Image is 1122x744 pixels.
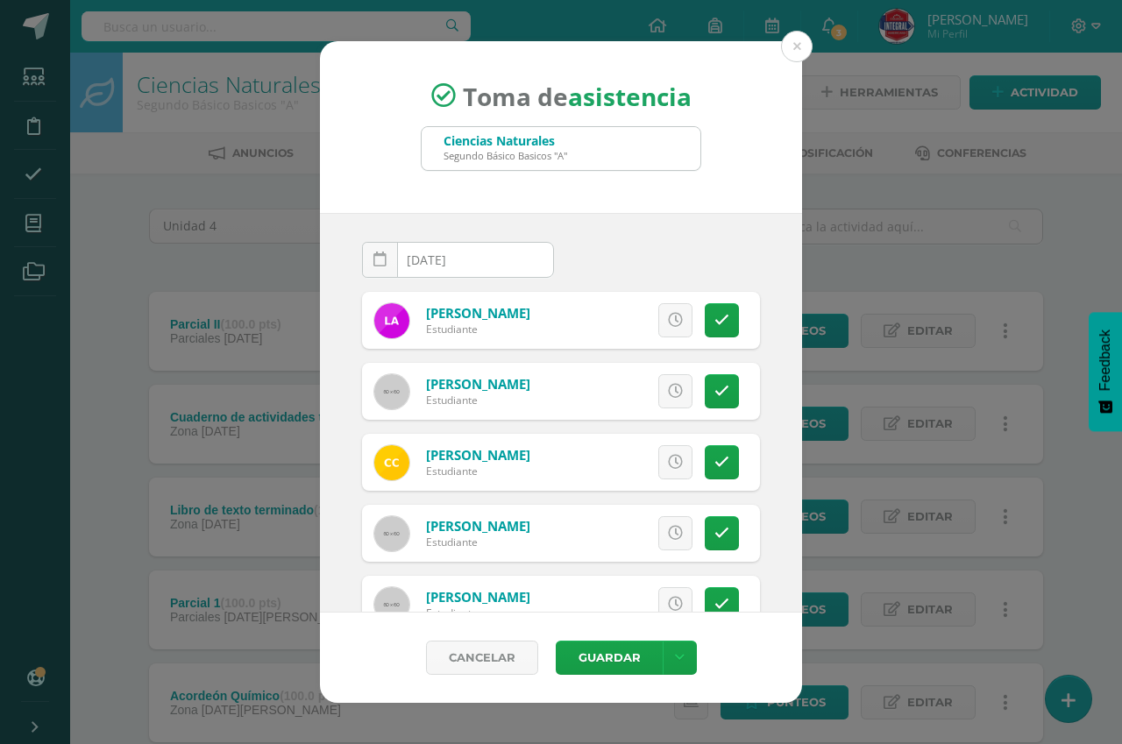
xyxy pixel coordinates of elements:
[781,31,813,62] button: Close (Esc)
[426,464,530,478] div: Estudiante
[422,127,700,170] input: Busca un grado o sección aquí...
[426,606,530,620] div: Estudiante
[374,516,409,551] img: 60x60
[1089,312,1122,431] button: Feedback - Mostrar encuesta
[426,535,530,549] div: Estudiante
[556,641,663,675] button: Guardar
[363,243,553,277] input: Fecha de Inasistencia
[374,587,409,622] img: 60x60
[426,375,530,393] a: [PERSON_NAME]
[426,641,538,675] a: Cancelar
[568,79,692,112] strong: asistencia
[463,79,692,112] span: Toma de
[426,322,530,337] div: Estudiante
[374,445,409,480] img: 311b16f040c7a24fd6b74ce457f3de6f.png
[426,588,530,606] a: [PERSON_NAME]
[1097,329,1113,391] span: Feedback
[374,303,409,338] img: 82113431e99a42fa6ee103601f2e45ec.png
[444,132,567,149] div: Ciencias Naturales
[374,374,409,409] img: 60x60
[426,393,530,407] div: Estudiante
[426,517,530,535] a: [PERSON_NAME]
[426,446,530,464] a: [PERSON_NAME]
[426,304,530,322] a: [PERSON_NAME]
[444,149,567,162] div: Segundo Básico Basicos "A"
